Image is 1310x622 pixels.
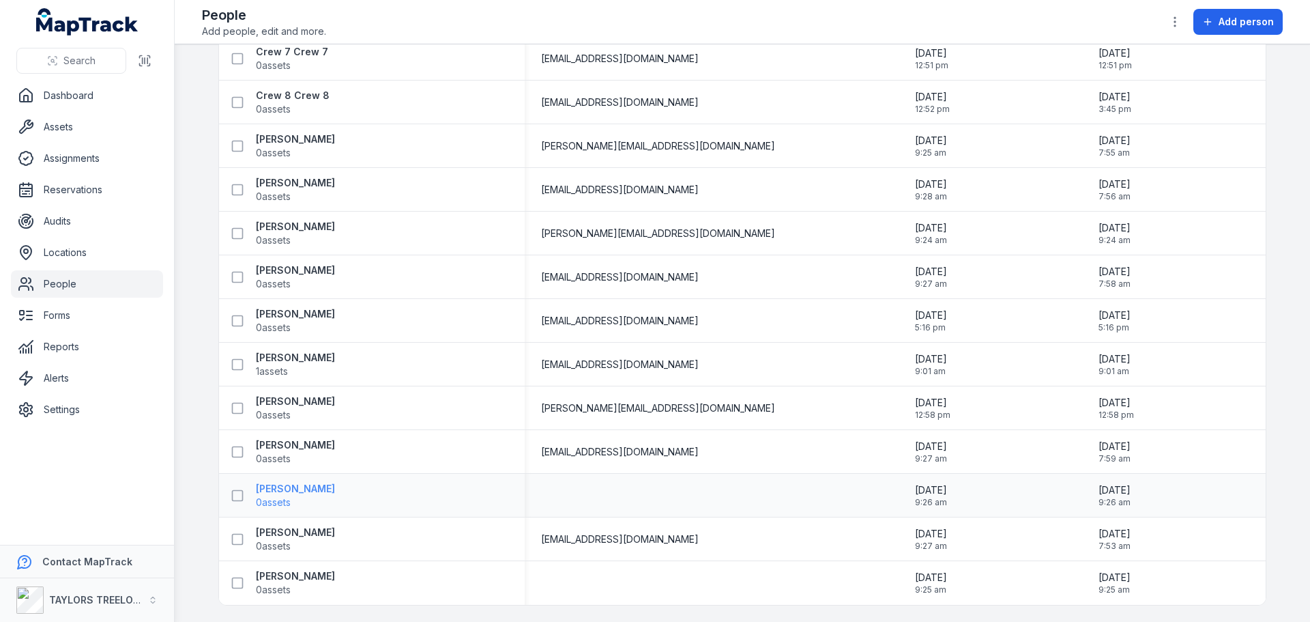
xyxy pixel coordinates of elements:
a: Settings [11,396,163,423]
a: Dashboard [11,82,163,109]
time: 03/06/2025, 5:16:46 pm [915,309,947,333]
span: 9:27 am [915,541,947,552]
span: [EMAIL_ADDRESS][DOMAIN_NAME] [541,270,699,284]
span: 12:51 pm [1098,60,1132,71]
strong: [PERSON_NAME] [256,569,335,583]
strong: Crew 8 Crew 8 [256,89,330,102]
span: 12:58 pm [915,410,950,421]
time: 15/07/2025, 9:27:55 am [915,265,947,289]
span: [EMAIL_ADDRESS][DOMAIN_NAME] [541,533,699,546]
time: 03/06/2025, 5:16:46 pm [1098,309,1131,333]
span: [DATE] [915,265,947,279]
span: 3:45 pm [1098,104,1131,115]
time: 15/07/2025, 9:01:30 am [915,352,947,377]
span: 9:26 am [915,497,947,508]
time: 01/09/2025, 7:58:00 am [1098,265,1131,289]
span: [DATE] [1098,571,1131,584]
time: 23/06/2025, 12:58:20 pm [1098,396,1134,421]
a: [PERSON_NAME]1assets [256,351,335,378]
span: [PERSON_NAME][EMAIL_ADDRESS][DOMAIN_NAME] [541,401,775,415]
a: [PERSON_NAME]0assets [256,220,335,247]
span: [EMAIL_ADDRESS][DOMAIN_NAME] [541,445,699,459]
span: 7:55 am [1098,147,1131,158]
time: 15/07/2025, 9:25:04 am [915,571,947,595]
time: 28/07/2025, 12:51:20 pm [915,46,948,71]
strong: Crew 7 Crew 7 [256,45,328,59]
time: 15/07/2025, 9:25:22 am [915,134,947,158]
span: 5:16 pm [1098,322,1131,333]
span: 9:24 am [915,235,947,246]
a: Assignments [11,145,163,172]
span: 0 assets [256,102,291,116]
a: Reservations [11,176,163,203]
span: 9:01 am [1098,366,1131,377]
strong: [PERSON_NAME] [256,351,335,365]
time: 15/07/2025, 9:27:24 am [915,440,947,464]
span: [DATE] [915,309,947,322]
span: 0 assets [256,539,291,553]
span: 9:27 am [915,279,947,289]
strong: [PERSON_NAME] [256,132,335,146]
a: Reports [11,333,163,361]
a: [PERSON_NAME]0assets [256,482,335,509]
a: [PERSON_NAME]0assets [256,264,335,291]
time: 01/09/2025, 7:59:06 am [1098,440,1131,464]
span: [EMAIL_ADDRESS][DOMAIN_NAME] [541,96,699,109]
span: [DATE] [915,483,947,497]
time: 01/09/2025, 7:53:43 am [1098,527,1131,552]
span: 12:52 pm [915,104,950,115]
span: 12:58 pm [1098,410,1134,421]
a: Assets [11,113,163,141]
span: 7:56 am [1098,191,1131,202]
span: Add person [1219,15,1274,29]
span: 5:16 pm [915,322,947,333]
span: [DATE] [1098,90,1131,104]
time: 15/07/2025, 9:27:01 am [915,527,947,552]
span: Add people, edit and more. [202,25,326,38]
span: 9:01 am [915,366,947,377]
span: 12:51 pm [915,60,948,71]
span: Search [63,54,96,68]
strong: [PERSON_NAME] [256,176,335,190]
a: [PERSON_NAME]0assets [256,307,335,335]
a: Forms [11,302,163,329]
span: 9:27 am [915,453,947,464]
a: [PERSON_NAME]0assets [256,176,335,203]
span: 9:25 am [915,147,947,158]
span: [DATE] [1098,134,1131,147]
span: [DATE] [915,571,947,584]
span: [DATE] [1098,178,1131,191]
a: [PERSON_NAME]0assets [256,438,335,466]
span: 0 assets [256,234,291,247]
span: [DATE] [1098,527,1131,541]
span: [DATE] [915,178,947,191]
span: 0 assets [256,146,291,160]
strong: [PERSON_NAME] [256,482,335,496]
span: 0 assets [256,59,291,72]
span: [EMAIL_ADDRESS][DOMAIN_NAME] [541,358,699,371]
span: [DATE] [915,90,950,104]
span: [DATE] [1098,483,1131,497]
span: [DATE] [915,527,947,541]
span: [PERSON_NAME][EMAIL_ADDRESS][DOMAIN_NAME] [541,139,775,153]
span: 9:26 am [1098,497,1131,508]
span: 7:58 am [1098,279,1131,289]
span: [EMAIL_ADDRESS][DOMAIN_NAME] [541,314,699,328]
strong: TAYLORS TREELOPPING [49,594,163,606]
a: People [11,270,163,298]
a: [PERSON_NAME]0assets [256,132,335,160]
span: [DATE] [915,221,947,235]
span: [DATE] [1098,46,1132,60]
button: Add person [1193,9,1283,35]
span: 0 assets [256,583,291,597]
span: 9:25 am [915,584,947,595]
span: 0 assets [256,321,291,335]
span: [DATE] [1098,265,1131,279]
span: [DATE] [1098,396,1134,410]
time: 28/07/2025, 12:52:00 pm [915,90,950,115]
span: 7:53 am [1098,541,1131,552]
time: 15/07/2025, 9:28:13 am [915,178,947,202]
a: Audits [11,208,163,235]
time: 15/07/2025, 9:24:07 am [1098,221,1131,246]
strong: [PERSON_NAME] [256,220,335,234]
